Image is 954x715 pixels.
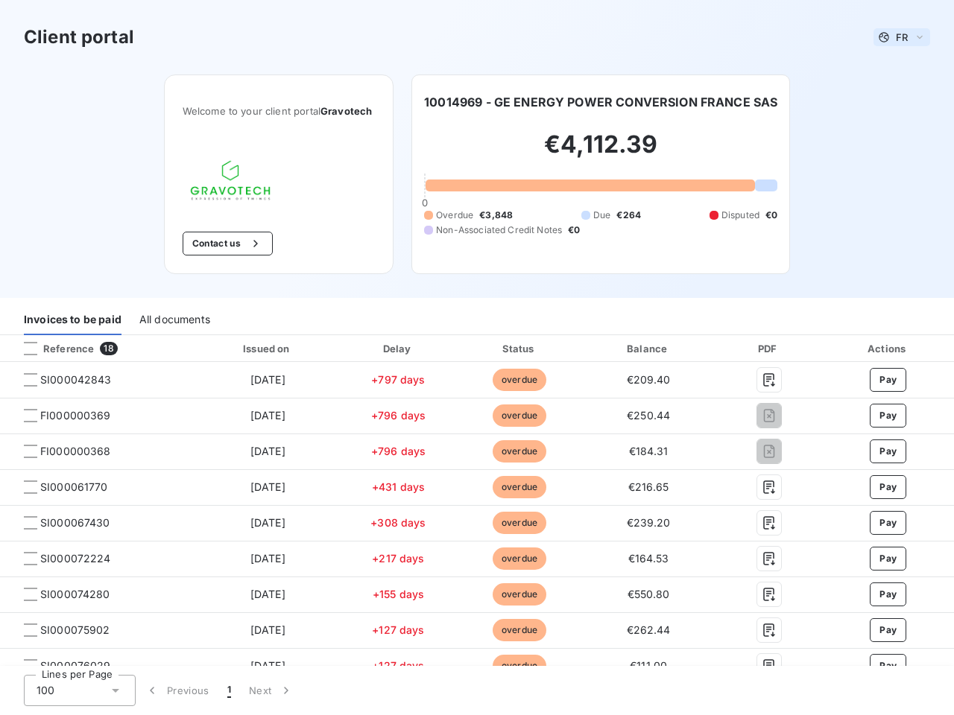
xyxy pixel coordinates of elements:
span: overdue [493,583,546,606]
span: €262.44 [627,623,671,636]
button: 1 [218,675,240,706]
button: Pay [870,439,906,463]
span: overdue [493,547,546,570]
span: SI000042843 [40,372,112,387]
span: Disputed [721,209,759,222]
span: Non-Associated Credit Notes [436,223,562,237]
span: [DATE] [250,409,285,422]
span: €264 [616,209,641,222]
span: +431 days [372,480,425,493]
button: Pay [870,404,906,428]
div: PDF [718,341,819,356]
span: +127 days [372,623,424,636]
span: SI000072224 [40,551,111,566]
span: €111.00 [630,659,667,672]
span: Gravotech [320,105,372,117]
span: [DATE] [250,659,285,672]
h6: 10014969 - GE ENERGY POWER CONVERSION FRANCE SAS [424,93,777,111]
span: [DATE] [250,445,285,457]
div: Actions [825,341,951,356]
span: [DATE] [250,516,285,529]
span: overdue [493,655,546,677]
button: Previous [136,675,218,706]
span: overdue [493,369,546,391]
span: +155 days [373,588,424,600]
span: SI000075902 [40,623,110,638]
span: 1 [227,683,231,698]
span: €184.31 [629,445,669,457]
button: Pay [870,511,906,535]
button: Pay [870,475,906,499]
span: FR [896,31,908,43]
div: Status [461,341,578,356]
button: Pay [870,582,906,606]
span: overdue [493,404,546,427]
span: Welcome to your client portal [183,105,376,117]
button: Pay [870,654,906,678]
span: FI000000369 [40,408,111,423]
span: +217 days [372,552,424,565]
div: Reference [12,342,94,355]
span: [DATE] [250,588,285,600]
button: Pay [870,618,906,642]
span: €0 [765,209,777,222]
span: [DATE] [250,480,285,493]
span: +127 days [372,659,424,672]
span: €250.44 [627,409,670,422]
span: SI000061770 [40,480,108,495]
span: €0 [568,223,580,237]
span: SI000074280 [40,587,110,602]
button: Next [240,675,303,706]
span: overdue [493,440,546,463]
span: Overdue [436,209,473,222]
span: €3,848 [479,209,513,222]
span: overdue [493,619,546,641]
span: €239.20 [627,516,671,529]
span: overdue [493,512,546,534]
span: [DATE] [250,552,285,565]
span: +308 days [370,516,426,529]
span: 0 [422,197,428,209]
span: FI000000368 [40,444,111,459]
div: Invoices to be paid [24,304,121,335]
span: Due [593,209,610,222]
span: +796 days [371,409,426,422]
span: €216.65 [628,480,669,493]
span: +796 days [371,445,426,457]
h2: €4,112.39 [424,130,777,174]
div: Delay [342,341,455,356]
span: [DATE] [250,623,285,636]
span: 18 [100,342,117,355]
div: Issued on [200,341,336,356]
span: €209.40 [627,373,671,386]
span: [DATE] [250,373,285,386]
span: SI000067430 [40,515,110,530]
button: Pay [870,547,906,571]
span: 100 [37,683,54,698]
h3: Client portal [24,24,134,51]
button: Contact us [183,232,273,255]
button: Pay [870,368,906,392]
span: overdue [493,476,546,498]
span: €164.53 [628,552,669,565]
span: +797 days [371,373,425,386]
span: €550.80 [628,588,670,600]
div: Balance [584,341,713,356]
span: SI000076029 [40,658,111,673]
div: All documents [139,304,210,335]
img: Company logo [183,153,278,208]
